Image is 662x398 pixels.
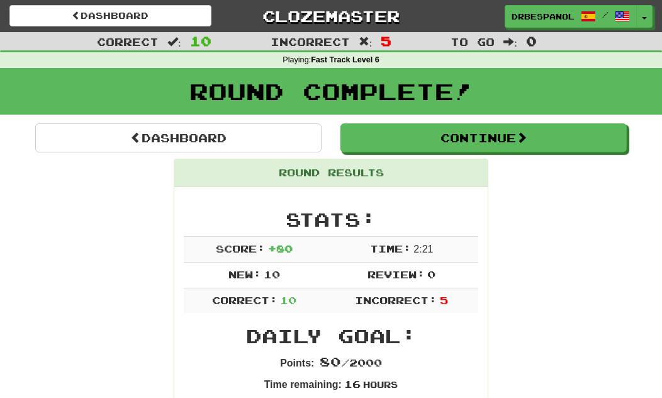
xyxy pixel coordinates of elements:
[320,354,341,369] span: 80
[264,268,280,280] span: 10
[602,10,609,19] span: /
[311,55,379,64] strong: Fast Track Level 6
[35,123,322,152] a: Dashboard
[363,379,398,390] small: Hours
[228,268,261,280] span: New:
[503,37,517,47] span: :
[512,11,575,22] span: drbespanol
[184,326,478,346] h2: Daily Goal:
[451,35,495,48] span: To go
[427,268,435,280] span: 0
[280,294,296,306] span: 10
[190,33,211,48] span: 10
[212,294,278,306] span: Correct:
[268,242,293,254] span: + 80
[340,123,627,152] button: Continue
[344,378,361,390] span: 16
[355,294,437,306] span: Incorrect:
[367,268,425,280] span: Review:
[440,294,448,306] span: 5
[184,209,478,230] h2: Stats:
[280,358,314,368] strong: Points:
[370,242,411,254] span: Time:
[413,244,433,254] span: 2 : 21
[167,37,181,47] span: :
[505,5,637,28] a: drbespanol /
[230,5,432,27] a: Clozemaster
[97,35,159,48] span: Correct
[271,35,350,48] span: Incorrect
[9,5,211,26] a: Dashboard
[359,37,373,47] span: :
[320,356,382,368] span: / 2000
[526,33,537,48] span: 0
[4,79,658,104] h1: Round Complete!
[174,159,488,187] div: Round Results
[216,242,265,254] span: Score:
[264,379,342,390] strong: Time remaining:
[381,33,391,48] span: 5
